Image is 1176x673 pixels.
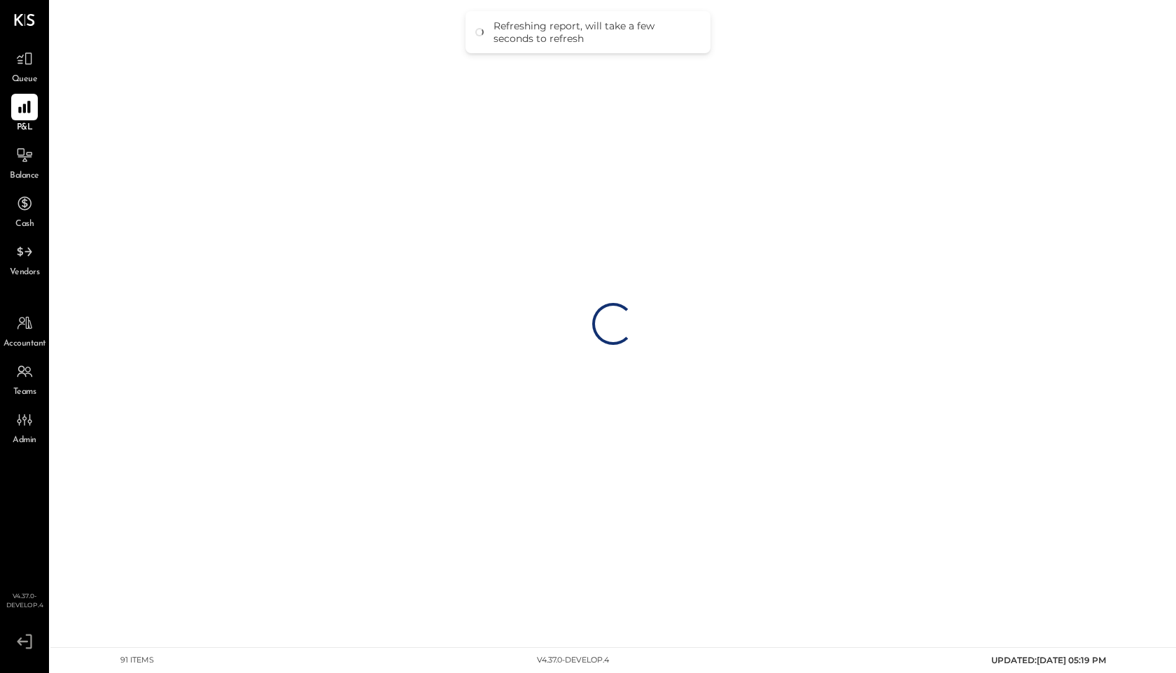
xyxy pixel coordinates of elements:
a: Vendors [1,239,48,279]
span: Admin [13,434,36,447]
a: Accountant [1,310,48,350]
a: P&L [1,94,48,134]
div: 91 items [120,655,154,666]
a: Balance [1,142,48,183]
span: Accountant [3,338,46,350]
div: v 4.37.0-develop.4 [537,655,609,666]
a: Teams [1,358,48,399]
span: P&L [17,122,33,134]
a: Admin [1,406,48,447]
a: Cash [1,190,48,231]
div: Refreshing report, will take a few seconds to refresh [493,20,696,45]
span: Vendors [10,267,40,279]
span: Balance [10,170,39,183]
a: Queue [1,45,48,86]
span: UPDATED: [DATE] 05:19 PM [991,655,1106,665]
span: Queue [12,73,38,86]
span: Teams [13,386,36,399]
span: Cash [15,218,34,231]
